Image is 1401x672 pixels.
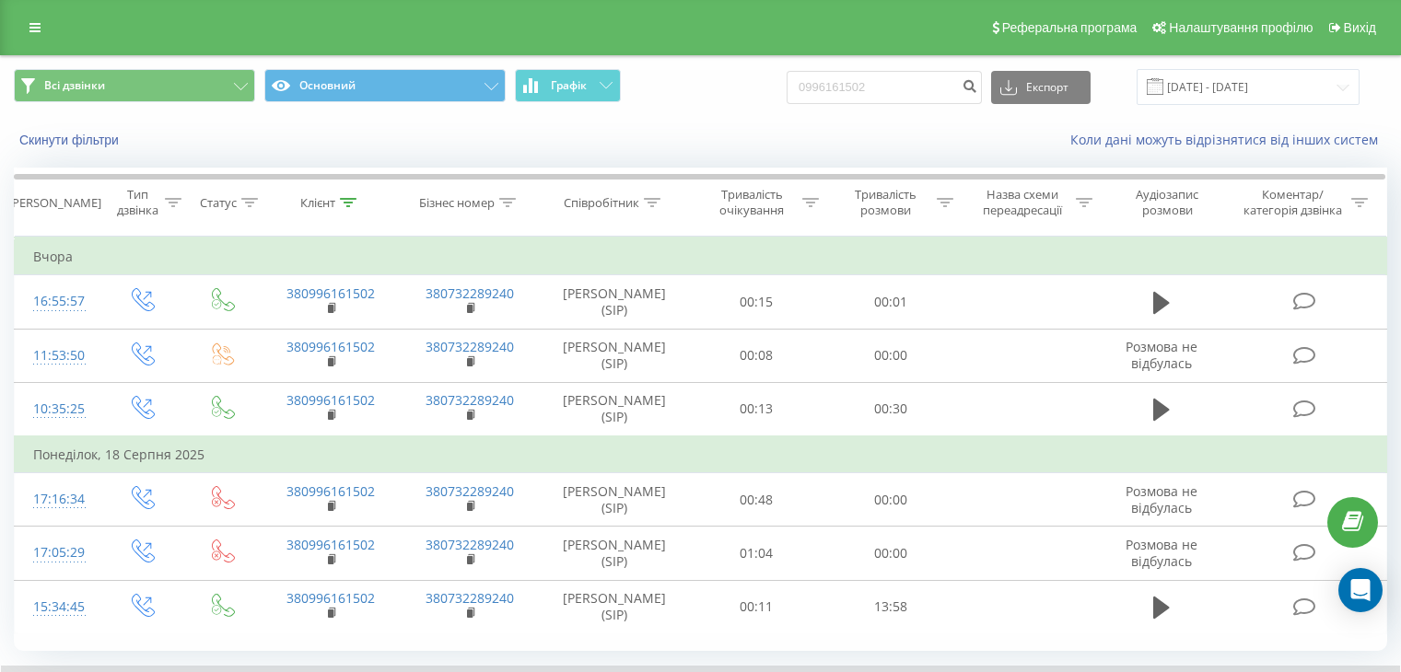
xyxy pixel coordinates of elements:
td: [PERSON_NAME] (SIP) [540,580,690,633]
td: 00:11 [690,580,823,633]
a: 380996161502 [286,589,375,607]
div: Назва схеми переадресації [975,187,1071,218]
div: Аудіозапис розмови [1114,187,1221,218]
td: 01:04 [690,527,823,580]
td: [PERSON_NAME] (SIP) [540,473,690,527]
div: 10:35:25 [33,391,82,427]
button: Всі дзвінки [14,69,255,102]
div: 17:16:34 [33,481,82,517]
button: Графік [515,69,621,102]
div: Співробітник [564,195,639,211]
a: 380996161502 [286,536,375,553]
div: 11:53:50 [33,338,82,374]
div: Статус [200,195,237,211]
td: [PERSON_NAME] (SIP) [540,527,690,580]
td: Понеділок, 18 Серпня 2025 [15,436,1387,473]
td: 00:00 [823,329,957,382]
td: [PERSON_NAME] (SIP) [540,329,690,382]
div: Бізнес номер [419,195,495,211]
span: Всі дзвінки [44,78,105,93]
span: Розмова не відбулась [1126,482,1197,516]
div: [PERSON_NAME] [8,195,101,211]
a: 380996161502 [286,284,375,302]
td: Вчора [15,238,1387,275]
div: Тривалість очікування [706,187,799,218]
td: 00:00 [823,473,957,527]
a: 380732289240 [426,482,514,500]
a: 380732289240 [426,589,514,607]
a: 380732289240 [426,391,514,409]
div: Тип дзвінка [116,187,159,218]
td: 00:30 [823,382,957,436]
div: 16:55:57 [33,284,82,319]
span: Розмова не відбулась [1126,338,1197,372]
a: 380732289240 [426,338,514,355]
div: Open Intercom Messenger [1338,568,1383,612]
td: 00:08 [690,329,823,382]
input: Пошук за номером [787,71,982,104]
span: Налаштування профілю [1169,20,1313,35]
button: Експорт [991,71,1091,104]
div: Тривалість розмови [840,187,932,218]
span: Графік [551,79,587,92]
td: [PERSON_NAME] (SIP) [540,382,690,436]
span: Розмова не відбулась [1126,536,1197,570]
div: Коментар/категорія дзвінка [1239,187,1347,218]
div: Клієнт [300,195,335,211]
a: 380732289240 [426,536,514,553]
button: Основний [264,69,506,102]
a: Коли дані можуть відрізнятися вiд інших систем [1070,131,1387,148]
a: 380996161502 [286,391,375,409]
td: 00:13 [690,382,823,436]
span: Реферальна програма [1002,20,1138,35]
td: 00:00 [823,527,957,580]
a: 380996161502 [286,482,375,500]
td: 00:48 [690,473,823,527]
div: 17:05:29 [33,535,82,571]
a: 380732289240 [426,284,514,302]
td: 13:58 [823,580,957,633]
td: [PERSON_NAME] (SIP) [540,275,690,329]
div: 15:34:45 [33,589,82,625]
td: 00:15 [690,275,823,329]
button: Скинути фільтри [14,132,128,148]
a: 380996161502 [286,338,375,355]
span: Вихід [1344,20,1376,35]
td: 00:01 [823,275,957,329]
